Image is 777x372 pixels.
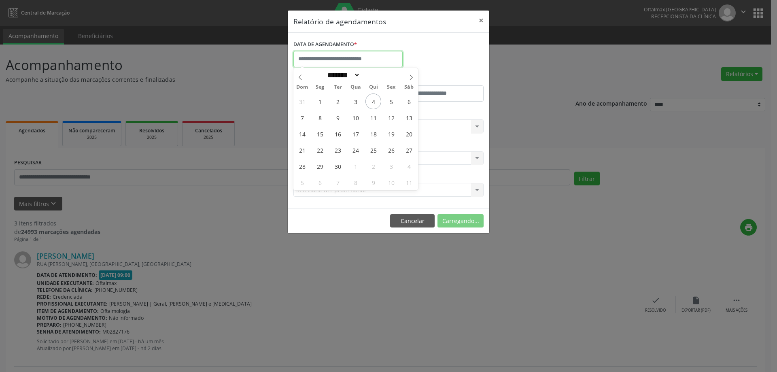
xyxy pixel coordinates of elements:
[365,85,382,90] span: Qui
[365,110,381,125] span: Setembro 11, 2025
[293,16,386,27] h5: Relatório de agendamentos
[329,85,347,90] span: Ter
[294,142,310,158] span: Setembro 21, 2025
[401,142,417,158] span: Setembro 27, 2025
[383,158,399,174] span: Outubro 3, 2025
[383,110,399,125] span: Setembro 12, 2025
[312,110,328,125] span: Setembro 8, 2025
[293,85,311,90] span: Dom
[330,142,346,158] span: Setembro 23, 2025
[365,158,381,174] span: Outubro 2, 2025
[348,158,363,174] span: Outubro 1, 2025
[391,73,484,85] label: ATÉ
[437,214,484,228] button: Carregando...
[294,126,310,142] span: Setembro 14, 2025
[360,71,387,79] input: Year
[330,126,346,142] span: Setembro 16, 2025
[401,110,417,125] span: Setembro 13, 2025
[383,174,399,190] span: Outubro 10, 2025
[348,110,363,125] span: Setembro 10, 2025
[293,38,357,51] label: DATA DE AGENDAMENTO
[401,158,417,174] span: Outubro 4, 2025
[365,142,381,158] span: Setembro 25, 2025
[294,94,310,109] span: Agosto 31, 2025
[348,174,363,190] span: Outubro 8, 2025
[312,158,328,174] span: Setembro 29, 2025
[330,94,346,109] span: Setembro 2, 2025
[325,71,360,79] select: Month
[312,174,328,190] span: Outubro 6, 2025
[400,85,418,90] span: Sáb
[473,11,489,30] button: Close
[294,174,310,190] span: Outubro 5, 2025
[348,142,363,158] span: Setembro 24, 2025
[348,126,363,142] span: Setembro 17, 2025
[330,110,346,125] span: Setembro 9, 2025
[383,142,399,158] span: Setembro 26, 2025
[312,126,328,142] span: Setembro 15, 2025
[347,85,365,90] span: Qua
[330,174,346,190] span: Outubro 7, 2025
[390,214,435,228] button: Cancelar
[294,110,310,125] span: Setembro 7, 2025
[401,174,417,190] span: Outubro 11, 2025
[312,94,328,109] span: Setembro 1, 2025
[294,158,310,174] span: Setembro 28, 2025
[401,94,417,109] span: Setembro 6, 2025
[365,94,381,109] span: Setembro 4, 2025
[383,126,399,142] span: Setembro 19, 2025
[311,85,329,90] span: Seg
[312,142,328,158] span: Setembro 22, 2025
[383,94,399,109] span: Setembro 5, 2025
[348,94,363,109] span: Setembro 3, 2025
[330,158,346,174] span: Setembro 30, 2025
[365,126,381,142] span: Setembro 18, 2025
[365,174,381,190] span: Outubro 9, 2025
[382,85,400,90] span: Sex
[401,126,417,142] span: Setembro 20, 2025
